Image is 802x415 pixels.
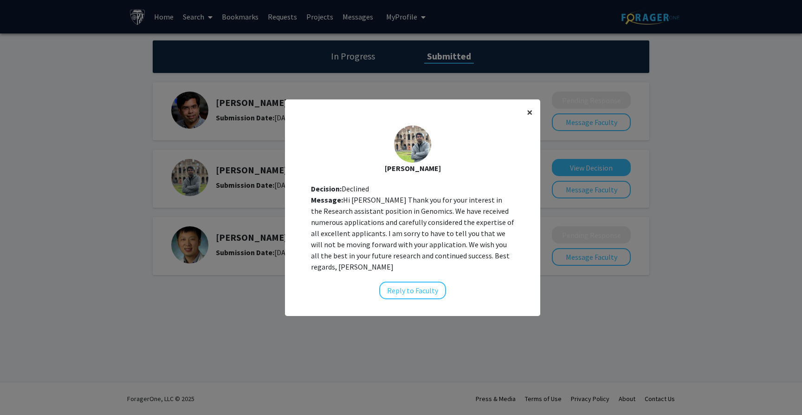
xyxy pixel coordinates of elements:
button: Reply to Faculty [379,282,446,299]
div: Hi [PERSON_NAME] Thank you for your interest in the Research assistant position in Genomics. We h... [311,194,514,272]
b: Message: [311,195,343,204]
b: Decision: [311,184,342,193]
span: × [527,105,533,119]
div: Declined [311,183,514,194]
button: Close [519,99,540,125]
div: [PERSON_NAME] [292,163,533,174]
iframe: Chat [7,373,39,408]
